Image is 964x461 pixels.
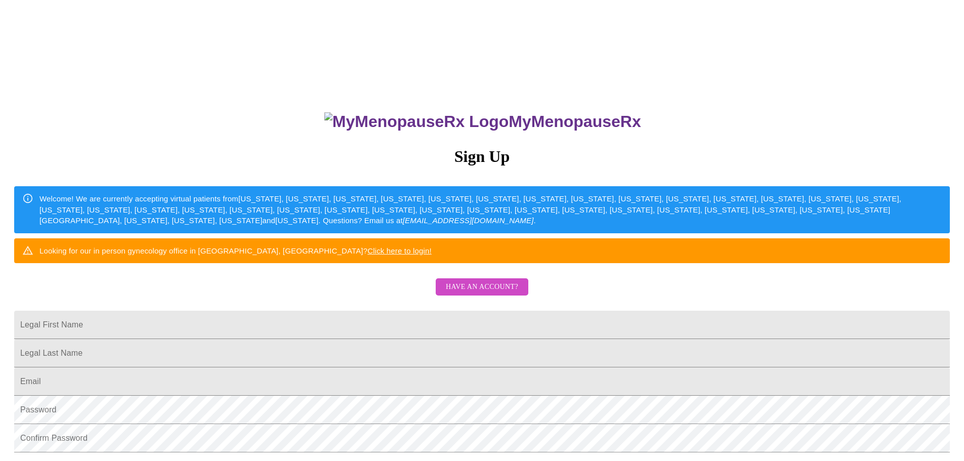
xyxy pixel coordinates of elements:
button: Have an account? [436,278,528,296]
div: Welcome! We are currently accepting virtual patients from [US_STATE], [US_STATE], [US_STATE], [US... [39,189,942,230]
span: Have an account? [446,281,518,294]
img: MyMenopauseRx Logo [324,112,509,131]
em: [EMAIL_ADDRESS][DOMAIN_NAME] [403,216,534,225]
div: Looking for our in person gynecology office in [GEOGRAPHIC_DATA], [GEOGRAPHIC_DATA]? [39,241,432,260]
a: Click here to login! [367,246,432,255]
h3: Sign Up [14,147,950,166]
a: Have an account? [433,289,531,298]
h3: MyMenopauseRx [16,112,950,131]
